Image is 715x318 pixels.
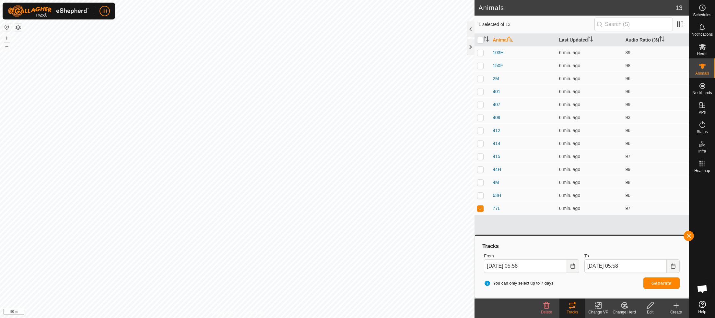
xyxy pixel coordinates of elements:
span: 2M [493,75,499,82]
label: To [584,253,680,259]
span: Sep 30, 2025, 5:51 AM [559,193,580,198]
button: Generate [643,277,680,289]
span: Sep 30, 2025, 5:51 AM [559,167,580,172]
p-sorticon: Activate to sort [659,37,664,43]
span: 98 [625,63,630,68]
div: Create [663,309,689,315]
span: Sep 30, 2025, 5:51 AM [559,102,580,107]
span: Notifications [692,32,713,36]
span: 98 [625,180,630,185]
span: You can only select up to 7 days [484,280,553,287]
span: 409 [493,114,500,121]
a: Help [689,298,715,316]
div: Tracks [559,309,585,315]
span: Sep 30, 2025, 5:52 AM [559,128,580,133]
span: 401 [493,88,500,95]
span: Schedules [693,13,711,17]
span: 97 [625,154,630,159]
label: From [484,253,579,259]
span: Delete [541,310,552,314]
div: Tracks [481,242,682,250]
span: Sep 30, 2025, 5:51 AM [559,89,580,94]
span: 63H [493,192,501,199]
div: Edit [637,309,663,315]
span: 99 [625,167,630,172]
span: 93 [625,115,630,120]
img: Gallagher Logo [8,5,89,17]
button: – [3,43,11,50]
button: Choose Date [667,259,680,273]
span: Sep 30, 2025, 5:51 AM [559,115,580,120]
h2: Animals [478,4,675,12]
button: + [3,34,11,42]
button: Reset Map [3,23,11,31]
div: Change VP [585,309,611,315]
button: Map Layers [14,24,22,31]
a: Privacy Policy [212,310,236,315]
span: Help [698,310,706,314]
span: 96 [625,76,630,81]
span: Neckbands [692,91,712,95]
span: Status [697,130,708,134]
span: Generate [651,281,672,286]
th: Last Updated [557,34,623,46]
span: Sep 30, 2025, 5:52 AM [559,206,580,211]
input: Search (S) [594,18,673,31]
span: 13 [675,3,683,13]
span: 89 [625,50,630,55]
span: Sep 30, 2025, 5:51 AM [559,76,580,81]
span: 150F [493,62,503,69]
span: Sep 30, 2025, 5:51 AM [559,180,580,185]
p-sorticon: Activate to sort [588,37,593,43]
span: 1 selected of 13 [478,21,594,28]
span: 96 [625,89,630,94]
span: 414 [493,140,500,147]
span: 44H [493,166,501,173]
span: 96 [625,193,630,198]
span: Sep 30, 2025, 5:51 AM [559,154,580,159]
span: 97 [625,206,630,211]
span: VPs [698,110,706,114]
span: Herds [697,52,707,56]
th: Audio Ratio (%) [623,34,689,46]
a: Contact Us [244,310,263,315]
div: Change Herd [611,309,637,315]
span: Animals [695,71,709,75]
p-sorticon: Activate to sort [508,37,513,43]
span: Sep 30, 2025, 5:51 AM [559,50,580,55]
div: Open chat [693,279,712,299]
span: 96 [625,141,630,146]
span: Infra [698,149,706,153]
span: 407 [493,101,500,108]
span: 99 [625,102,630,107]
span: 103H [493,49,503,56]
span: IH [102,8,107,15]
span: 77L [493,205,500,212]
span: 415 [493,153,500,160]
p-sorticon: Activate to sort [484,37,489,43]
span: Sep 30, 2025, 5:51 AM [559,63,580,68]
th: Animal [490,34,557,46]
span: 4M [493,179,499,186]
span: Heatmap [694,169,710,173]
button: Choose Date [566,259,579,273]
span: 96 [625,128,630,133]
span: 412 [493,127,500,134]
span: Sep 30, 2025, 5:51 AM [559,141,580,146]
